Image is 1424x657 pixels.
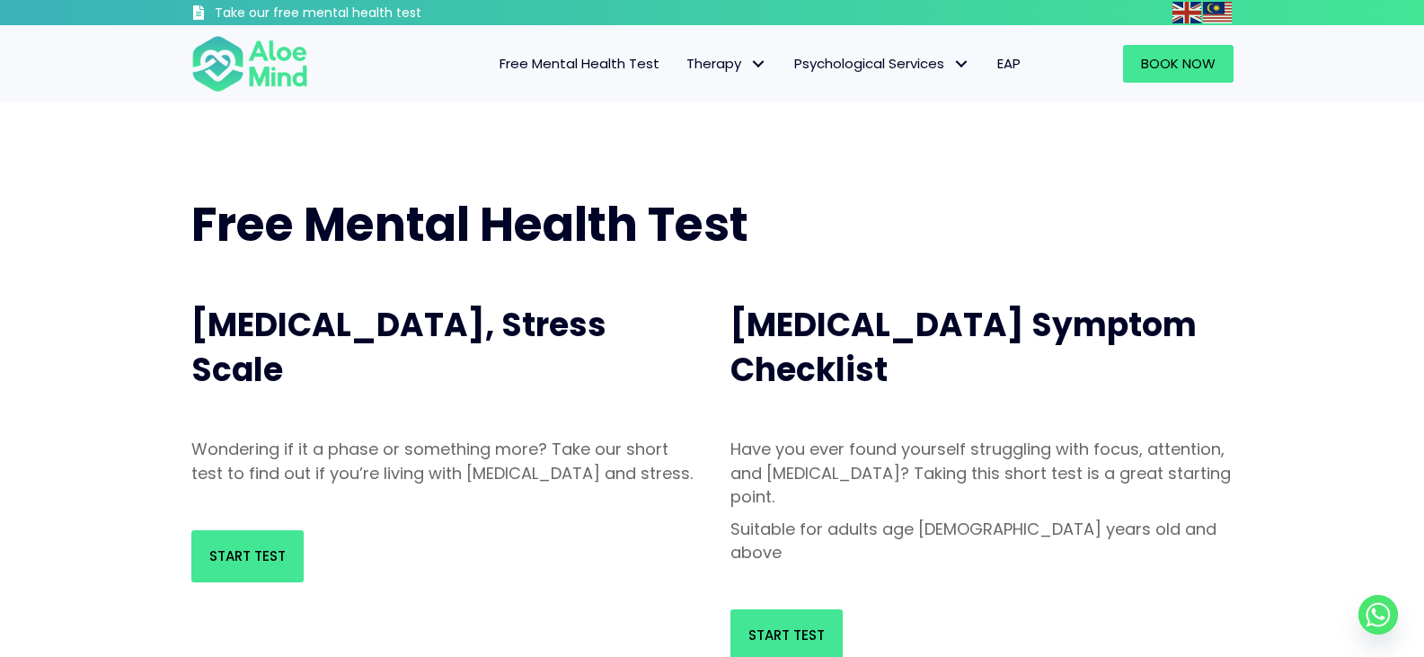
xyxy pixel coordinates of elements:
[794,54,970,73] span: Psychological Services
[1172,2,1201,23] img: en
[191,438,694,484] p: Wondering if it a phase or something more? Take our short test to find out if you’re living with ...
[686,54,767,73] span: Therapy
[748,626,825,644] span: Start Test
[191,4,517,25] a: Take our free mental health test
[332,45,1034,83] nav: Menu
[1123,45,1234,83] a: Book Now
[191,34,308,93] img: Aloe mind Logo
[1358,595,1398,635] a: Whatsapp
[1172,2,1203,22] a: English
[1203,2,1234,22] a: Malay
[486,45,673,83] a: Free Mental Health Test
[191,302,606,393] span: [MEDICAL_DATA], Stress Scale
[1203,2,1232,23] img: ms
[781,45,984,83] a: Psychological ServicesPsychological Services: submenu
[191,191,748,257] span: Free Mental Health Test
[673,45,781,83] a: TherapyTherapy: submenu
[1141,54,1216,73] span: Book Now
[949,51,975,77] span: Psychological Services: submenu
[730,518,1234,564] p: Suitable for adults age [DEMOGRAPHIC_DATA] years old and above
[730,438,1234,508] p: Have you ever found yourself struggling with focus, attention, and [MEDICAL_DATA]? Taking this sh...
[997,54,1021,73] span: EAP
[984,45,1034,83] a: EAP
[215,4,517,22] h3: Take our free mental health test
[191,530,304,582] a: Start Test
[500,54,659,73] span: Free Mental Health Test
[209,546,286,565] span: Start Test
[746,51,772,77] span: Therapy: submenu
[730,302,1197,393] span: [MEDICAL_DATA] Symptom Checklist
